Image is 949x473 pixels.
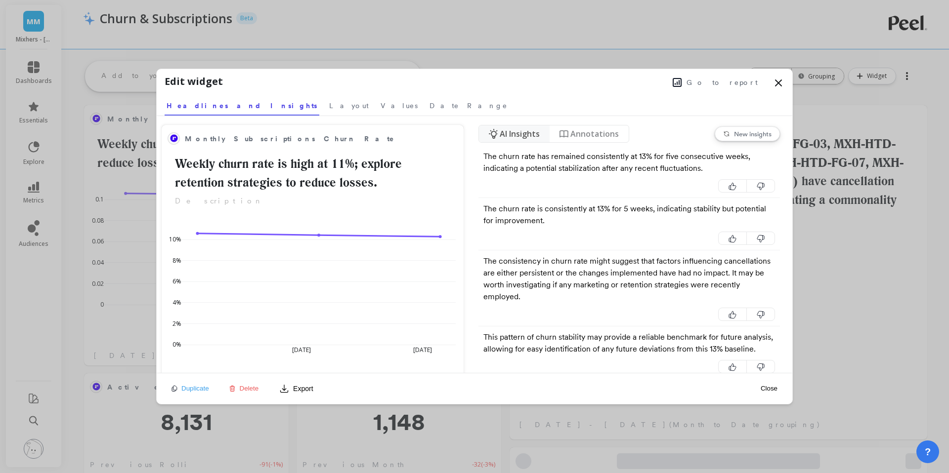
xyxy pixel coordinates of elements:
span: Date Range [430,101,508,111]
p: The churn rate has remained consistently at 13% for five consecutive weeks, indicating a potentia... [483,151,776,174]
p: This pattern of churn stability may provide a reliable benchmark for future analysis, allowing fo... [483,331,776,355]
span: New insights [734,130,772,138]
img: duplicate icon [172,386,177,392]
span: Go to report [687,78,758,87]
h2: Weekly churn rate is high at 11%; explore retention strategies to reduce losses. [168,155,458,192]
img: api.recharge.svg [170,134,178,142]
button: Go to report [670,76,761,89]
h1: Edit widget [165,74,223,89]
button: New insights [715,126,780,141]
p: The churn rate is consistently at 13% for 5 weeks, indicating stability but potential for improve... [483,203,776,227]
span: ? [925,445,931,459]
span: Values [381,101,418,111]
span: Annotations [570,128,619,140]
span: Delete [240,385,259,392]
span: Headlines and Insights [167,101,317,111]
span: AI Insights [500,128,540,140]
p: The consistency in churn rate might suggest that factors influencing cancellations are either per... [483,255,776,303]
p: Description [168,196,458,207]
button: ? [916,440,939,463]
span: Monthly Subscriptions Churn Rate [185,134,395,144]
button: Close [758,384,780,393]
button: Export [275,381,317,396]
span: Monthly Subscriptions Churn Rate [185,132,426,146]
button: Duplicate [169,384,212,393]
nav: Tabs [165,93,784,116]
span: Layout [329,101,369,111]
button: Delete [226,384,262,393]
span: Duplicate [181,385,209,392]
